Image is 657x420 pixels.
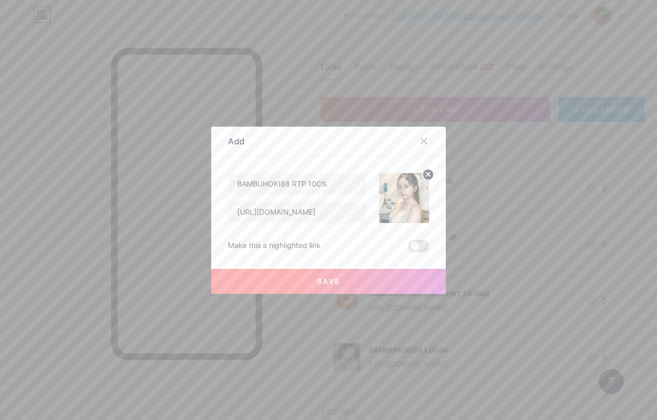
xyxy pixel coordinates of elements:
[228,240,321,252] div: Make this a highlighted link
[228,174,366,194] input: Title
[317,277,340,286] span: Save
[379,173,429,223] img: link_thumbnail
[228,202,366,223] input: URL
[211,269,446,294] button: Save
[228,135,245,147] div: Add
